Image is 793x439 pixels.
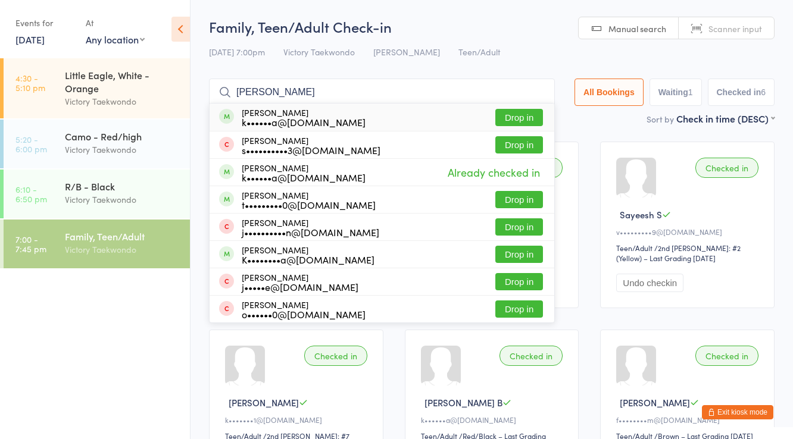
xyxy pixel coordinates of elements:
div: Family, Teen/Adult [65,230,180,243]
input: Search [209,79,555,106]
span: [PERSON_NAME] B [424,396,502,409]
div: k••••••a@[DOMAIN_NAME] [242,117,366,127]
button: Undo checkin [616,274,683,292]
time: 4:30 - 5:10 pm [15,73,45,92]
div: [PERSON_NAME] [242,272,358,291]
div: t•••••••••0@[DOMAIN_NAME] [242,200,376,209]
button: Drop in [495,218,543,236]
div: [PERSON_NAME] [242,190,376,209]
button: Drop in [495,273,543,290]
span: [PERSON_NAME] [373,46,440,58]
span: Teen/Adult [458,46,500,58]
button: Drop in [495,246,543,263]
div: 1 [688,87,693,97]
div: Victory Taekwondo [65,143,180,156]
div: [PERSON_NAME] [242,163,366,182]
div: Victory Taekwondo [65,193,180,206]
div: K••••••••a@[DOMAIN_NAME] [242,255,374,264]
div: Camo - Red/high [65,130,180,143]
div: Events for [15,13,74,33]
div: Victory Taekwondo [65,243,180,256]
button: Drop in [495,191,543,208]
span: Already checked in [445,162,543,183]
button: All Bookings [575,79,644,106]
div: o••••••0@[DOMAIN_NAME] [242,309,366,319]
div: j••••••••••n@[DOMAIN_NAME] [242,227,379,237]
div: Checked in [695,158,758,178]
div: [PERSON_NAME] [242,136,380,155]
div: R/B - Black [65,180,180,193]
button: Drop in [495,300,543,318]
div: k••••••a@[DOMAIN_NAME] [421,415,567,425]
span: [DATE] 7:00pm [209,46,265,58]
span: Manual search [608,23,666,35]
span: Victory Taekwondo [283,46,355,58]
span: [PERSON_NAME] [620,396,690,409]
div: v•••••••••9@[DOMAIN_NAME] [616,227,762,237]
time: 5:20 - 6:00 pm [15,134,47,153]
div: Any location [86,33,145,46]
div: Checked in [304,346,367,366]
a: 5:20 -6:00 pmCamo - Red/highVictory Taekwondo [4,120,190,168]
button: Checked in6 [708,79,775,106]
div: j•••••e@[DOMAIN_NAME] [242,282,358,291]
div: Little Eagle, White - Orange [65,68,180,95]
div: f••••••••m@[DOMAIN_NAME] [616,415,762,425]
a: 6:10 -6:50 pmR/B - BlackVictory Taekwondo [4,170,190,218]
div: Check in time (DESC) [676,112,775,125]
div: At [86,13,145,33]
button: Drop in [495,136,543,153]
div: Checked in [695,346,758,366]
div: Teen/Adult [616,243,652,253]
div: [PERSON_NAME] [242,245,374,264]
h2: Family, Teen/Adult Check-in [209,17,775,36]
label: Sort by [647,113,674,125]
div: Victory Taekwondo [65,95,180,108]
div: k••••••a@[DOMAIN_NAME] [242,173,366,182]
time: 6:10 - 6:50 pm [15,184,47,203]
div: [PERSON_NAME] [242,108,366,127]
button: Exit kiosk mode [702,405,773,419]
div: [PERSON_NAME] [242,218,379,237]
div: [PERSON_NAME] [242,300,366,319]
button: Drop in [495,109,543,126]
div: s••••••••••3@[DOMAIN_NAME] [242,145,380,155]
span: Sayeesh S [620,208,662,221]
span: Scanner input [708,23,762,35]
button: Waiting1 [650,79,702,106]
a: [DATE] [15,33,45,46]
a: 7:00 -7:45 pmFamily, Teen/AdultVictory Taekwondo [4,219,190,268]
span: / 2nd [PERSON_NAME]: #2 (Yellow) – Last Grading [DATE] [616,243,741,263]
span: [PERSON_NAME] [229,396,299,409]
div: Checked in [499,346,563,366]
div: k•••••••1@[DOMAIN_NAME] [225,415,371,425]
time: 7:00 - 7:45 pm [15,234,46,253]
div: 6 [761,87,766,97]
a: 4:30 -5:10 pmLittle Eagle, White - OrangeVictory Taekwondo [4,58,190,118]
